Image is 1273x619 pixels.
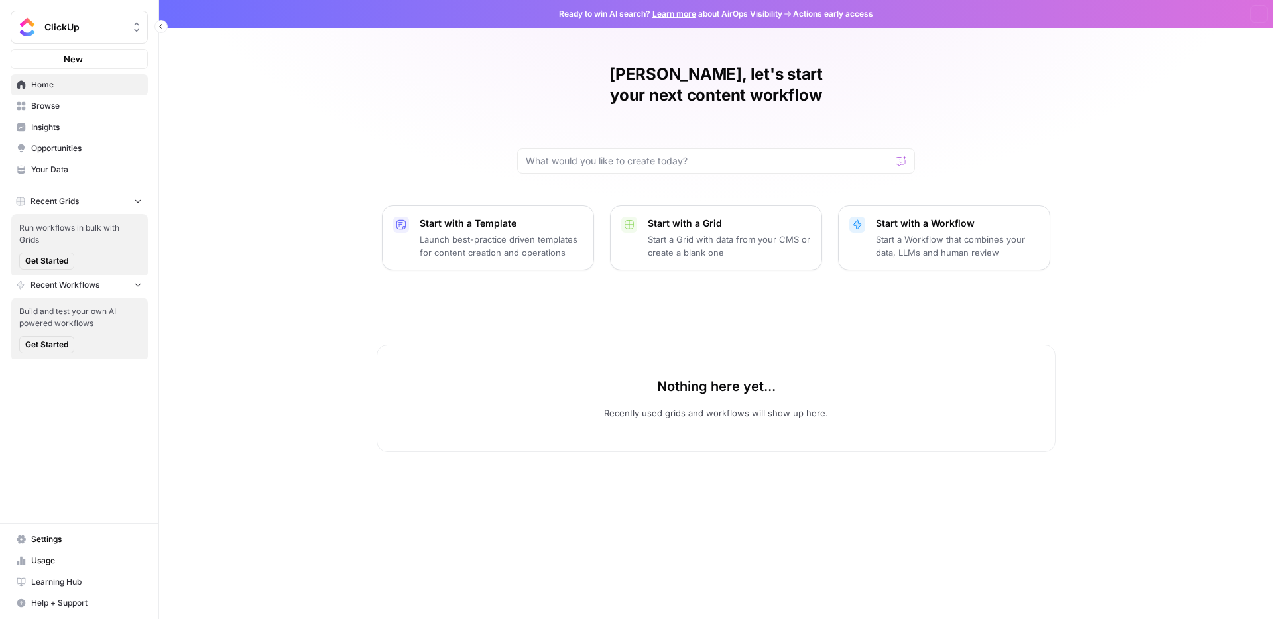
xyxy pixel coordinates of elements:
[559,8,782,20] span: Ready to win AI search? about AirOps Visibility
[11,74,148,95] a: Home
[30,196,79,207] span: Recent Grids
[526,154,890,168] input: What would you like to create today?
[420,233,583,259] p: Launch best-practice driven templates for content creation and operations
[11,192,148,211] button: Recent Grids
[517,64,915,106] h1: [PERSON_NAME], let's start your next content workflow
[648,217,811,230] p: Start with a Grid
[420,217,583,230] p: Start with a Template
[31,534,142,545] span: Settings
[11,571,148,592] a: Learning Hub
[11,592,148,614] button: Help + Support
[25,339,68,351] span: Get Started
[11,550,148,571] a: Usage
[876,233,1039,259] p: Start a Workflow that combines your data, LLMs and human review
[11,275,148,295] button: Recent Workflows
[11,138,148,159] a: Opportunities
[31,100,142,112] span: Browse
[30,279,99,291] span: Recent Workflows
[31,597,142,609] span: Help + Support
[11,49,148,69] button: New
[11,529,148,550] a: Settings
[31,576,142,588] span: Learning Hub
[11,11,148,44] button: Workspace: ClickUp
[610,205,822,270] button: Start with a GridStart a Grid with data from your CMS or create a blank one
[876,217,1039,230] p: Start with a Workflow
[64,52,83,66] span: New
[838,205,1050,270] button: Start with a WorkflowStart a Workflow that combines your data, LLMs and human review
[19,306,140,329] span: Build and test your own AI powered workflows
[44,21,125,34] span: ClickUp
[31,555,142,567] span: Usage
[31,164,142,176] span: Your Data
[382,205,594,270] button: Start with a TemplateLaunch best-practice driven templates for content creation and operations
[657,377,776,396] p: Nothing here yet...
[15,15,39,39] img: ClickUp Logo
[31,79,142,91] span: Home
[11,95,148,117] a: Browse
[19,222,140,246] span: Run workflows in bulk with Grids
[604,406,828,420] p: Recently used grids and workflows will show up here.
[648,233,811,259] p: Start a Grid with data from your CMS or create a blank one
[11,159,148,180] a: Your Data
[652,9,696,19] a: Learn more
[19,253,74,270] button: Get Started
[25,255,68,267] span: Get Started
[11,117,148,138] a: Insights
[31,121,142,133] span: Insights
[793,8,873,20] span: Actions early access
[31,142,142,154] span: Opportunities
[19,336,74,353] button: Get Started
